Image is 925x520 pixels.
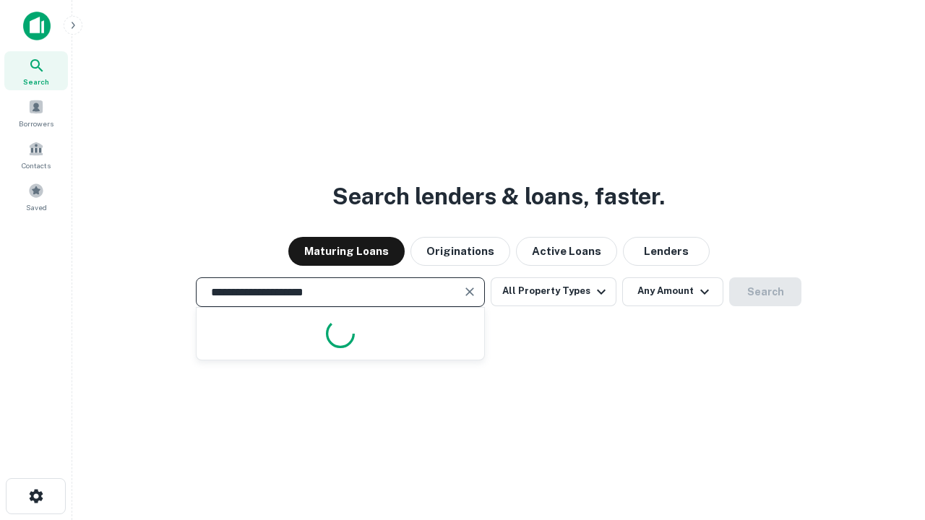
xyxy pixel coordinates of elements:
[332,179,665,214] h3: Search lenders & loans, faster.
[410,237,510,266] button: Originations
[853,404,925,474] iframe: Chat Widget
[4,93,68,132] a: Borrowers
[4,51,68,90] a: Search
[460,282,480,302] button: Clear
[4,177,68,216] a: Saved
[23,76,49,87] span: Search
[19,118,53,129] span: Borrowers
[491,277,616,306] button: All Property Types
[4,135,68,174] a: Contacts
[622,277,723,306] button: Any Amount
[23,12,51,40] img: capitalize-icon.png
[516,237,617,266] button: Active Loans
[288,237,405,266] button: Maturing Loans
[22,160,51,171] span: Contacts
[26,201,47,213] span: Saved
[623,237,710,266] button: Lenders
